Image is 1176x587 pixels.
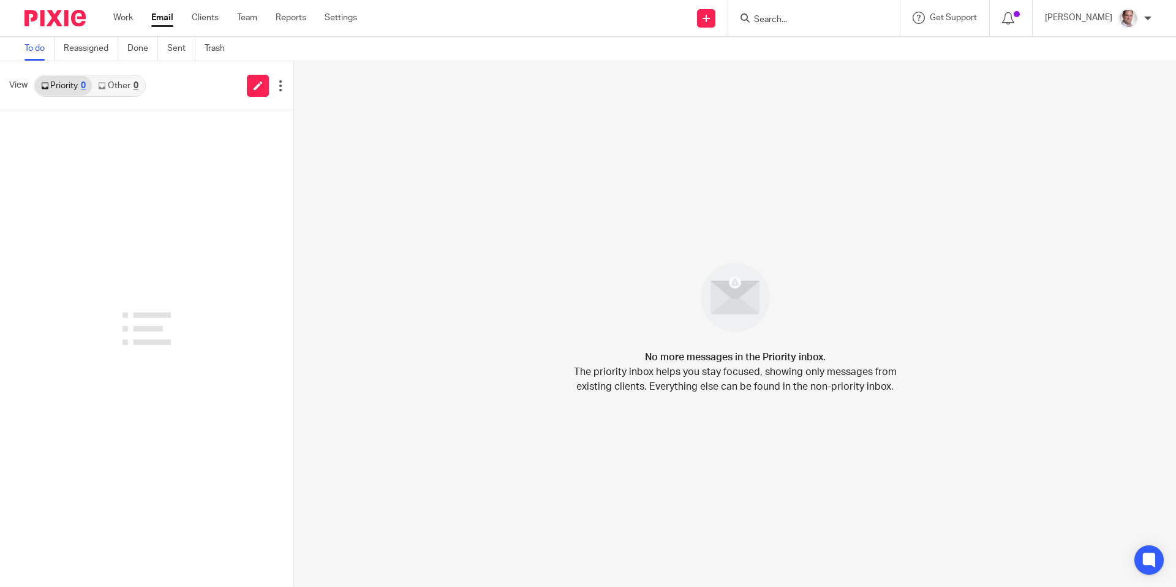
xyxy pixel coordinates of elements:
img: Pixie [24,10,86,26]
span: Get Support [930,13,977,22]
a: Other0 [92,76,144,96]
a: Reports [276,12,306,24]
a: Reassigned [64,37,118,61]
a: Settings [325,12,357,24]
a: Trash [205,37,234,61]
a: Sent [167,37,195,61]
a: Priority0 [35,76,92,96]
a: Clients [192,12,219,24]
h4: No more messages in the Priority inbox. [645,350,826,365]
p: The priority inbox helps you stay focused, showing only messages from existing clients. Everythin... [573,365,897,394]
div: 0 [81,81,86,90]
input: Search [753,15,863,26]
p: [PERSON_NAME] [1045,12,1112,24]
div: 0 [134,81,138,90]
a: Done [127,37,158,61]
a: Work [113,12,133,24]
a: Team [237,12,257,24]
img: Munro%20Partners-3202.jpg [1118,9,1138,28]
a: To do [24,37,55,61]
span: View [9,79,28,92]
a: Email [151,12,173,24]
img: image [693,255,778,340]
